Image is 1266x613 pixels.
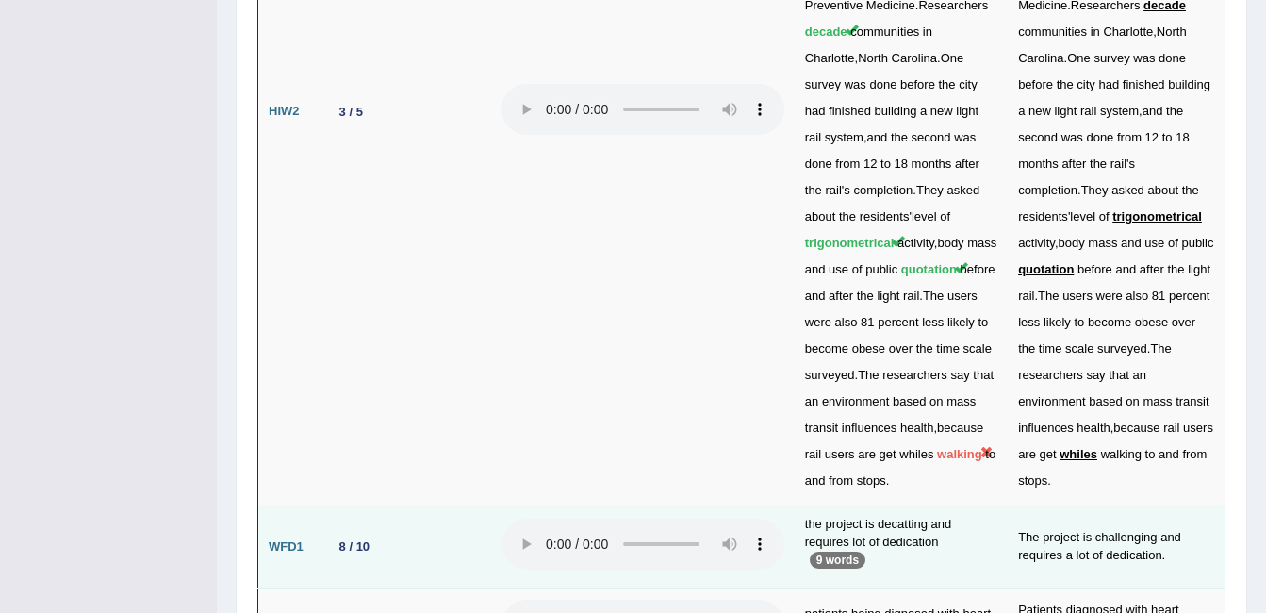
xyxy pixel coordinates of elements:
[332,537,377,556] div: 8 / 10
[950,368,969,382] span: say
[1018,77,1053,91] span: before
[805,421,838,435] span: transit
[955,157,979,171] span: after
[825,183,841,197] span: rail
[853,183,913,197] span: completion
[805,104,826,118] span: had
[805,25,847,39] span: decade
[1018,447,1036,461] span: are
[939,77,956,91] span: the
[1143,394,1172,408] span: mass
[1182,183,1199,197] span: the
[1018,157,1059,171] span: months
[1129,157,1136,171] span: s
[923,25,932,39] span: in
[1111,183,1144,197] span: asked
[857,289,874,303] span: the
[1018,25,1087,39] span: communities
[1126,394,1139,408] span: on
[1018,421,1074,435] span: influences
[956,104,978,118] span: light
[1018,130,1058,144] span: second
[947,289,978,303] span: users
[1018,183,1077,197] span: completion
[858,447,876,461] span: are
[895,157,908,171] span: 18
[842,421,897,435] span: influences
[835,315,858,329] span: also
[946,394,976,408] span: mass
[936,341,960,356] span: time
[805,262,826,276] span: and
[1144,236,1164,250] span: use
[805,236,895,250] span: trigonometrical
[1081,183,1109,197] span: They
[880,157,891,171] span: to
[877,289,899,303] span: light
[930,104,953,118] span: new
[1121,236,1142,250] span: and
[332,102,370,122] div: 3 / 5
[897,236,934,250] span: activity
[1188,262,1210,276] span: light
[967,236,996,250] span: mass
[1080,104,1096,118] span: rail
[805,394,818,408] span: an
[825,447,855,461] span: users
[1110,157,1126,171] span: rail
[1157,25,1187,39] span: North
[1113,421,1159,435] span: because
[805,130,821,144] span: rail
[1145,130,1159,144] span: 12
[805,77,841,91] span: survey
[863,157,877,171] span: 12
[1115,262,1136,276] span: and
[850,25,919,39] span: communities
[1133,51,1155,65] span: was
[1054,104,1077,118] span: light
[1089,394,1122,408] span: based
[937,421,983,435] span: because
[947,315,975,329] span: likely
[920,104,927,118] span: a
[829,473,853,488] span: from
[810,552,865,569] p: 9 words
[1028,104,1051,118] span: new
[1117,130,1142,144] span: from
[1172,315,1195,329] span: over
[1126,289,1148,303] span: also
[1038,289,1059,303] span: The
[1018,394,1086,408] span: environment
[867,130,888,144] span: and
[1070,209,1095,224] span: level
[875,104,917,118] span: building
[1145,447,1156,461] span: to
[1088,236,1117,250] span: mass
[835,157,860,171] span: from
[1135,315,1168,329] span: obese
[1133,368,1146,382] span: an
[891,130,908,144] span: the
[922,315,944,329] span: less
[269,539,304,554] b: WFD1
[795,505,1008,588] td: the project is decatting and requires lot of dedication
[878,315,918,329] span: percent
[985,447,995,461] span: to
[1086,130,1113,144] span: done
[1159,447,1179,461] span: and
[882,368,947,382] span: researchers
[1091,25,1100,39] span: in
[1077,77,1095,91] span: city
[1077,421,1110,435] span: health
[1040,447,1057,461] span: get
[1018,51,1063,65] span: Carolina
[869,77,896,91] span: done
[899,447,933,461] span: whiles
[978,315,988,329] span: to
[829,289,853,303] span: after
[916,341,933,356] span: the
[1167,262,1184,276] span: the
[829,104,871,118] span: finished
[1065,341,1093,356] span: scale
[1098,77,1119,91] span: had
